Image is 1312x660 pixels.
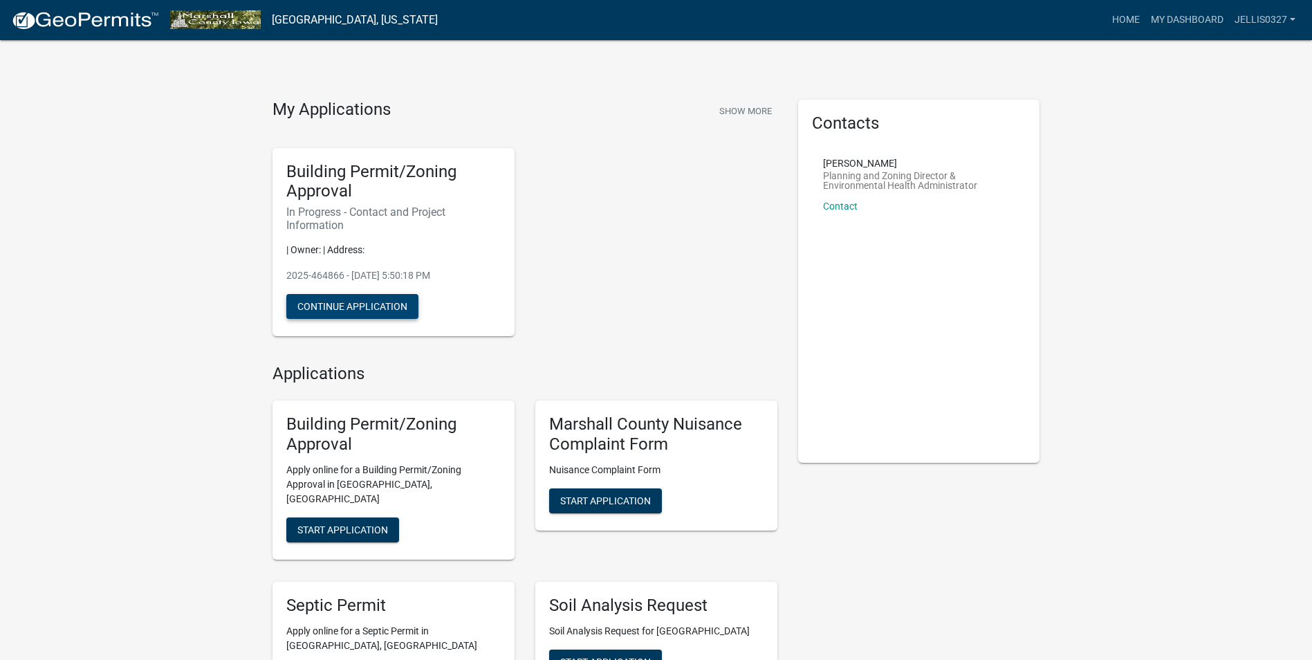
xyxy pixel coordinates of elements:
h5: Marshall County Nuisance Complaint Form [549,414,764,455]
a: [GEOGRAPHIC_DATA], [US_STATE] [272,8,438,32]
span: Start Application [560,495,651,506]
p: | Owner: | Address: [286,243,501,257]
p: Apply online for a Building Permit/Zoning Approval in [GEOGRAPHIC_DATA], [GEOGRAPHIC_DATA] [286,463,501,506]
button: Continue Application [286,294,418,319]
a: My Dashboard [1145,7,1229,33]
a: Jellis0327 [1229,7,1301,33]
h5: Septic Permit [286,596,501,616]
h5: Contacts [812,113,1026,134]
a: Home [1107,7,1145,33]
h6: In Progress - Contact and Project Information [286,205,501,232]
button: Start Application [549,488,662,513]
p: 2025-464866 - [DATE] 5:50:18 PM [286,268,501,283]
p: Nuisance Complaint Form [549,463,764,477]
p: [PERSON_NAME] [823,158,1015,168]
h4: Applications [272,364,777,384]
h5: Building Permit/Zoning Approval [286,414,501,455]
h5: Building Permit/Zoning Approval [286,162,501,202]
span: Start Application [297,524,388,535]
a: Contact [823,201,858,212]
button: Show More [714,100,777,122]
p: Planning and Zoning Director & Environmental Health Administrator [823,171,1015,190]
button: Start Application [286,517,399,542]
p: Apply online for a Septic Permit in [GEOGRAPHIC_DATA], [GEOGRAPHIC_DATA] [286,624,501,653]
p: Soil Analysis Request for [GEOGRAPHIC_DATA] [549,624,764,639]
img: Marshall County, Iowa [170,10,261,29]
h5: Soil Analysis Request [549,596,764,616]
h4: My Applications [272,100,391,120]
